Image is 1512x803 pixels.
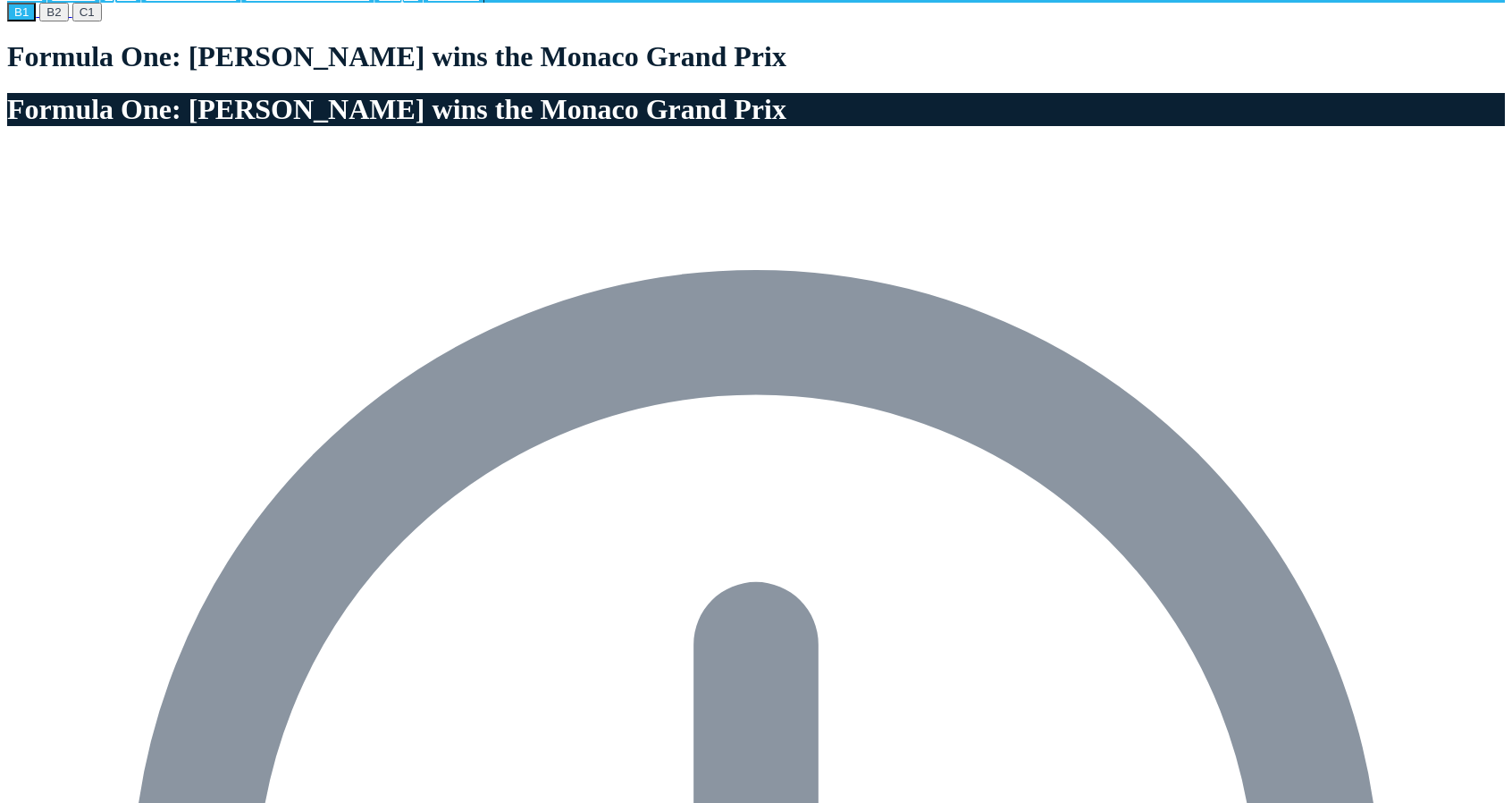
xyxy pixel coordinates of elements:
h1: Formula One: [PERSON_NAME] wins the Monaco Grand Prix [7,93,1505,126]
a: B2 [39,4,71,19]
button: C1 [72,3,102,21]
a: C1 [72,4,102,19]
h1: Formula One: [PERSON_NAME] wins the Monaco Grand Prix [7,40,1505,73]
a: B1 [7,4,39,19]
button: B1 [7,3,36,21]
button: B2 [39,3,68,21]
